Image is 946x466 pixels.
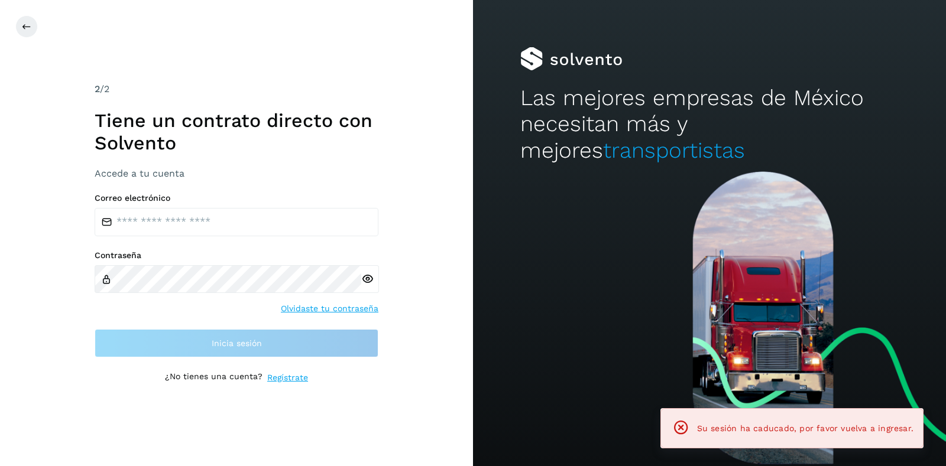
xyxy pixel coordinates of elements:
[95,250,378,260] label: Contraseña
[212,339,262,347] span: Inicia sesión
[95,329,378,357] button: Inicia sesión
[697,423,913,433] span: Su sesión ha caducado, por favor vuelva a ingresar.
[281,302,378,315] a: Olvidaste tu contraseña
[95,82,378,96] div: /2
[95,83,100,94] span: 2
[165,372,263,384] p: ¿No tienes una cuenta?
[95,193,378,203] label: Correo electrónico
[520,85,899,164] h2: Las mejores empresas de México necesitan más y mejores
[95,168,378,179] h3: Accede a tu cuenta
[603,138,745,163] span: transportistas
[267,372,308,384] a: Regístrate
[95,109,378,155] h1: Tiene un contrato directo con Solvento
